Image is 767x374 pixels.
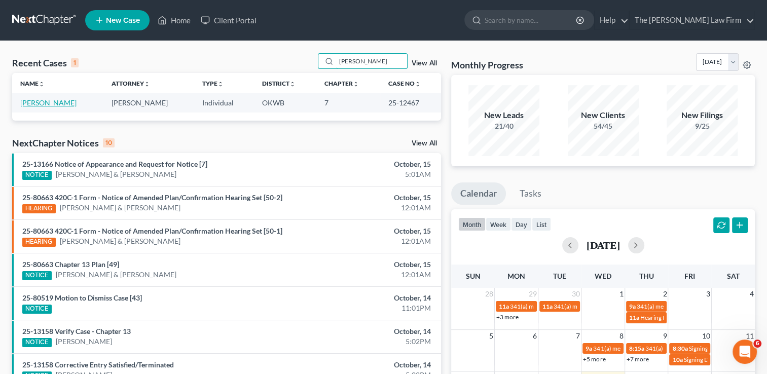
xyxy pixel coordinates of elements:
[542,303,553,310] span: 11a
[511,217,532,231] button: day
[103,138,115,147] div: 10
[202,80,224,87] a: Typeunfold_more
[496,313,519,321] a: +3 more
[662,330,668,342] span: 9
[22,227,282,235] a: 25-80663 420C-1 Form - Notice of Amended Plan/Confirmation Hearing Set [50-1]
[586,345,592,352] span: 9a
[510,303,608,310] span: 341(a) meeting for [PERSON_NAME]
[745,330,755,342] span: 11
[56,270,176,280] a: [PERSON_NAME] & [PERSON_NAME]
[71,58,79,67] div: 1
[22,293,142,302] a: 25-80519 Motion to Dismiss Case [43]
[485,11,577,29] input: Search by name...
[727,272,740,280] span: Sat
[630,11,754,29] a: The [PERSON_NAME] Law Firm
[22,160,207,168] a: 25-13166 Notice of Appearance and Request for Notice [7]
[60,203,180,213] a: [PERSON_NAME] & [PERSON_NAME]
[595,11,629,29] a: Help
[302,203,431,213] div: 12:01AM
[637,303,735,310] span: 341(a) meeting for [PERSON_NAME]
[568,121,639,131] div: 54/45
[571,288,581,300] span: 30
[629,303,636,310] span: 9a
[20,98,77,107] a: [PERSON_NAME]
[336,54,407,68] input: Search by name...
[629,314,639,321] span: 11a
[672,356,682,363] span: 10a
[12,137,115,149] div: NextChapter Notices
[618,288,625,300] span: 1
[22,171,52,180] div: NOTICE
[302,326,431,336] div: October, 14
[22,260,119,269] a: 25-80663 Chapter 13 Plan [49]
[302,360,431,370] div: October, 14
[458,217,486,231] button: month
[532,217,551,231] button: list
[22,271,52,280] div: NOTICE
[196,11,262,29] a: Client Portal
[451,59,523,71] h3: Monthly Progress
[194,93,254,112] td: Individual
[302,193,431,203] div: October, 15
[302,159,431,169] div: October, 15
[302,336,431,347] div: 5:02PM
[56,336,112,347] a: [PERSON_NAME]
[324,80,359,87] a: Chapterunfold_more
[749,288,755,300] span: 4
[528,288,538,300] span: 29
[302,169,431,179] div: 5:01AM
[60,236,180,246] a: [PERSON_NAME] & [PERSON_NAME]
[380,93,442,112] td: 25-12467
[302,259,431,270] div: October, 15
[451,182,506,205] a: Calendar
[217,81,224,87] i: unfold_more
[388,80,421,87] a: Case Nounfold_more
[672,345,687,352] span: 8:30a
[583,355,605,363] a: +5 more
[144,81,150,87] i: unfold_more
[701,330,711,342] span: 10
[667,109,738,121] div: New Filings
[22,338,52,347] div: NOTICE
[412,60,437,67] a: View All
[705,288,711,300] span: 3
[595,272,611,280] span: Wed
[353,81,359,87] i: unfold_more
[302,293,431,303] div: October, 14
[22,327,131,335] a: 25-13158 Verify Case - Chapter 13
[468,109,539,121] div: New Leads
[640,314,719,321] span: Hearing for [PERSON_NAME]
[629,345,644,352] span: 8:15a
[22,204,56,213] div: HEARING
[593,345,745,352] span: 341(a) meeting for [PERSON_NAME] & [PERSON_NAME]
[499,303,509,310] span: 11a
[618,330,625,342] span: 8
[112,80,150,87] a: Attorneyunfold_more
[302,270,431,280] div: 12:01AM
[302,236,431,246] div: 12:01AM
[302,226,431,236] div: October, 15
[153,11,196,29] a: Home
[415,81,421,87] i: unfold_more
[22,238,56,247] div: HEARING
[554,303,651,310] span: 341(a) meeting for [PERSON_NAME]
[575,330,581,342] span: 7
[510,182,551,205] a: Tasks
[486,217,511,231] button: week
[684,272,695,280] span: Fri
[587,240,620,250] h2: [DATE]
[262,80,296,87] a: Districtunfold_more
[484,288,494,300] span: 28
[639,272,654,280] span: Thu
[39,81,45,87] i: unfold_more
[289,81,296,87] i: unfold_more
[568,109,639,121] div: New Clients
[12,57,79,69] div: Recent Cases
[103,93,195,112] td: [PERSON_NAME]
[106,17,140,24] span: New Case
[254,93,316,112] td: OKWB
[468,121,539,131] div: 21/40
[667,121,738,131] div: 9/25
[753,340,761,348] span: 6
[507,272,525,280] span: Mon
